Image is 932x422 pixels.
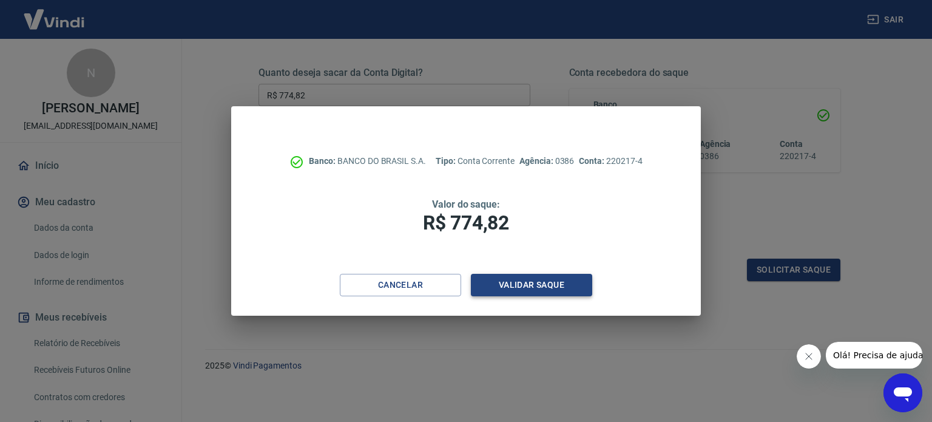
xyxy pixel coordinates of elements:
[797,344,821,369] iframe: Fechar mensagem
[309,156,337,166] span: Banco:
[423,211,509,234] span: R$ 774,82
[519,155,574,168] p: 0386
[519,156,555,166] span: Agência:
[340,274,461,296] button: Cancelar
[436,155,515,168] p: Conta Corrente
[471,274,592,296] button: Validar saque
[883,373,922,412] iframe: Botão para abrir a janela de mensagens
[432,199,500,210] span: Valor do saque:
[436,156,458,166] span: Tipo:
[579,155,642,168] p: 220217-4
[826,342,922,369] iframe: Mensagem da empresa
[579,156,606,166] span: Conta:
[309,155,426,168] p: BANCO DO BRASIL S.A.
[7,9,102,18] span: Olá! Precisa de ajuda?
